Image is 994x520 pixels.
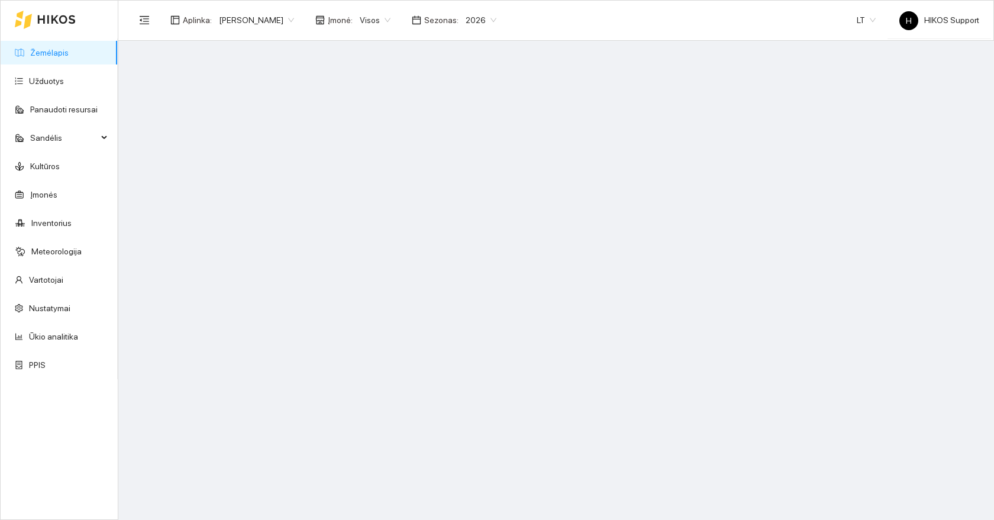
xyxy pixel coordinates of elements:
[30,105,98,114] a: Panaudoti resursai
[30,126,98,150] span: Sandėlis
[30,162,60,171] a: Kultūros
[31,218,72,228] a: Inventorius
[328,14,353,27] span: Įmonė :
[360,11,390,29] span: Visos
[219,11,294,29] span: Paulius
[30,48,69,57] a: Žemėlapis
[183,14,212,27] span: Aplinka :
[29,332,78,341] a: Ūkio analitika
[906,11,912,30] span: H
[466,11,496,29] span: 2026
[31,247,82,256] a: Meteorologija
[857,11,876,29] span: LT
[29,360,46,370] a: PPIS
[424,14,459,27] span: Sezonas :
[29,275,63,285] a: Vartotojai
[29,76,64,86] a: Užduotys
[412,15,421,25] span: calendar
[899,15,979,25] span: HIKOS Support
[30,190,57,199] a: Įmonės
[170,15,180,25] span: layout
[133,8,156,32] button: menu-fold
[139,15,150,25] span: menu-fold
[29,303,70,313] a: Nustatymai
[315,15,325,25] span: shop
